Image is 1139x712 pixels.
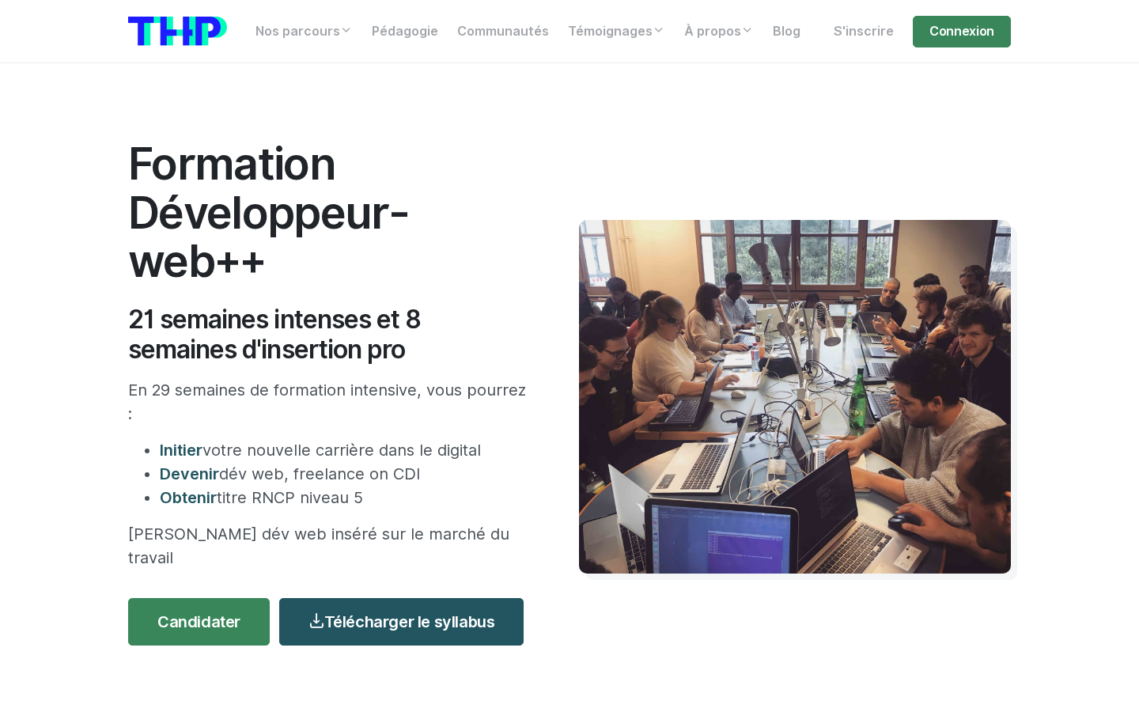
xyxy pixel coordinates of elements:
img: Travail [579,220,1011,574]
a: À propos [675,16,763,47]
span: Devenir [160,464,219,483]
li: votre nouvelle carrière dans le digital [160,438,532,462]
a: Blog [763,16,810,47]
a: Nos parcours [246,16,362,47]
p: [PERSON_NAME] dév web inséré sur le marché du travail [128,522,532,570]
li: dév web, freelance on CDI [160,462,532,486]
span: Obtenir [160,488,217,507]
a: Télécharger le syllabus [279,598,524,646]
a: Pédagogie [362,16,448,47]
span: Initier [160,441,202,460]
img: logo [128,17,227,46]
a: Communautés [448,16,558,47]
a: S'inscrire [824,16,903,47]
a: Connexion [913,16,1011,47]
p: En 29 semaines de formation intensive, vous pourrez : [128,378,532,426]
li: titre RNCP niveau 5 [160,486,532,509]
h1: Formation Développeur-web++ [128,139,532,286]
a: Témoignages [558,16,675,47]
h2: 21 semaines intenses et 8 semaines d'insertion pro [128,305,532,365]
a: Candidater [128,598,270,646]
